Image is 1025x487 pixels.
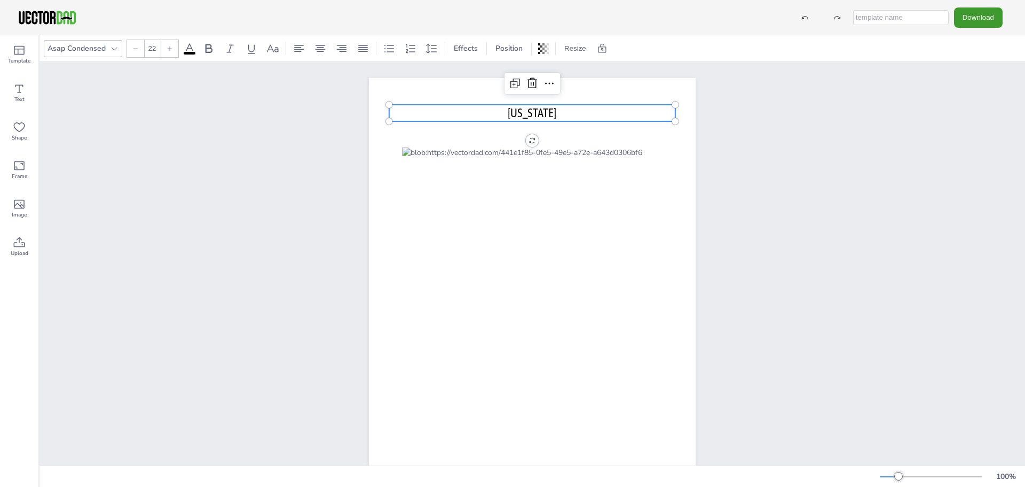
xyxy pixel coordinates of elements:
input: template name [853,10,949,25]
button: Download [954,7,1003,27]
span: Template [8,57,30,65]
img: VectorDad-1.png [17,10,77,26]
span: Image [12,211,27,219]
span: Effects [452,43,480,53]
span: Upload [11,249,28,258]
div: Asap Condensed [45,41,108,56]
span: [US_STATE] [508,106,556,120]
span: Position [493,43,525,53]
span: Frame [12,172,27,181]
span: Text [14,95,25,104]
span: Shape [12,134,27,142]
button: Resize [560,40,590,57]
div: 100 % [993,471,1019,482]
